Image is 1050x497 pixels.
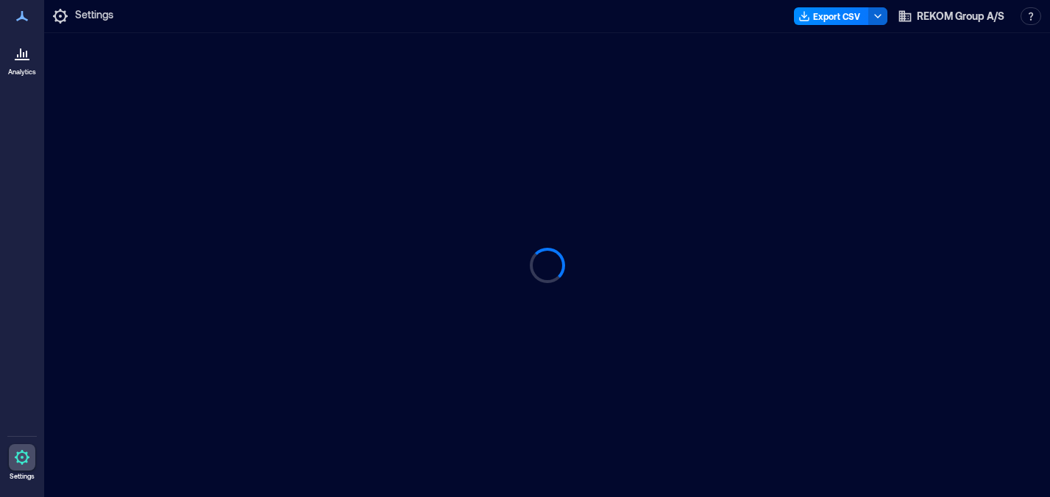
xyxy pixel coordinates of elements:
[917,9,1004,24] span: REKOM Group A/S
[10,472,35,481] p: Settings
[4,35,40,81] a: Analytics
[893,4,1009,28] button: REKOM Group A/S
[4,440,40,485] a: Settings
[8,68,36,76] p: Analytics
[794,7,869,25] button: Export CSV
[75,7,113,25] p: Settings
